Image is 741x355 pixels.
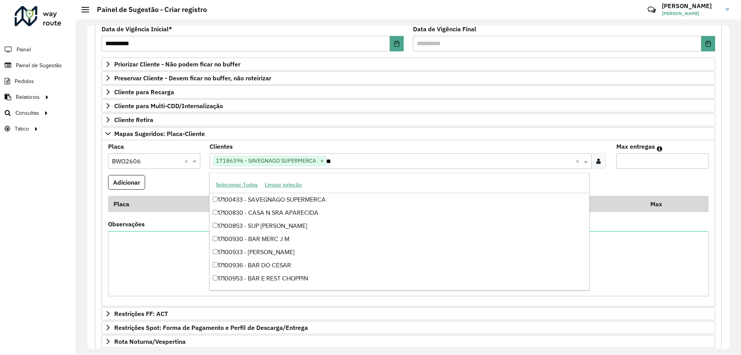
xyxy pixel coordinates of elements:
a: Preservar Cliente - Devem ficar no buffer, não roteirizar [102,71,715,85]
span: Cliente Retira [114,117,153,123]
h2: Painel de Sugestão - Criar registro [89,5,207,14]
button: Choose Date [701,36,715,51]
a: Priorizar Cliente - Não podem ficar no buffer [102,58,715,71]
label: Max entregas [616,142,655,151]
a: Restrições Spot: Forma de Pagamento e Perfil de Descarga/Entrega [102,321,715,334]
a: Cliente para Recarga [102,85,715,99]
a: Cliente para Multi-CDD/Internalização [102,99,715,112]
th: Placa [108,196,212,212]
label: Observações [108,219,145,229]
span: Clear all [184,156,191,166]
button: Selecionar Todos [212,179,261,191]
a: Rota Noturna/Vespertina [102,335,715,348]
span: [PERSON_NAME] [662,10,720,17]
button: Adicionar [108,175,145,190]
div: 17100953 - BAR E REST CHOPPIN [210,272,589,285]
div: Mapas Sugeridos: Placa-Cliente [102,140,715,307]
span: Consultas [15,109,39,117]
span: Restrições FF: ACT [114,311,168,317]
span: Painel de Sugestão [16,61,62,70]
span: Pedidos [15,77,34,85]
label: Clientes [210,142,233,151]
span: Painel [17,46,31,54]
span: Tático [15,125,29,133]
th: Max [645,196,676,212]
a: Contato Rápido [643,2,660,18]
span: Rota Noturna/Vespertina [114,338,186,345]
h3: [PERSON_NAME] [662,2,720,10]
ng-dropdown-panel: Options list [209,173,589,290]
span: Restrições Spot: Forma de Pagamento e Perfil de Descarga/Entrega [114,324,308,331]
span: Relatórios [16,93,40,101]
span: Cliente para Multi-CDD/Internalização [114,103,223,109]
button: Limpar seleção [261,179,305,191]
div: 17101235 - BAR DO JULIO [210,285,589,298]
div: 17100830 - CASA N SRA APARECIDA [210,206,589,219]
div: 17100930 - BAR MERC J M [210,233,589,246]
span: Preservar Cliente - Devem ficar no buffer, não roteirizar [114,75,271,81]
label: Placa [108,142,124,151]
a: Restrições FF: ACT [102,307,715,320]
div: 17100853 - SUP [PERSON_NAME] [210,219,589,233]
a: Cliente Retira [102,113,715,126]
span: Mapas Sugeridos: Placa-Cliente [114,131,205,137]
span: Priorizar Cliente - Não podem ficar no buffer [114,61,240,67]
span: Clear all [575,156,582,166]
span: 17186396 - SAVEGNAGO SUPERMERCA [214,156,318,165]
label: Data de Vigência Final [413,24,476,34]
span: Cliente para Recarga [114,89,174,95]
button: Choose Date [390,36,404,51]
div: 17100433 - SAVEGNAGO SUPERMERCA [210,193,589,206]
span: × [318,156,326,166]
em: Máximo de clientes que serão colocados na mesma rota com os clientes informados [657,146,662,152]
div: 17100936 - BAR DO CESAR [210,259,589,272]
div: 17100933 - [PERSON_NAME] [210,246,589,259]
label: Data de Vigência Inicial [102,24,172,34]
a: Mapas Sugeridos: Placa-Cliente [102,127,715,140]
